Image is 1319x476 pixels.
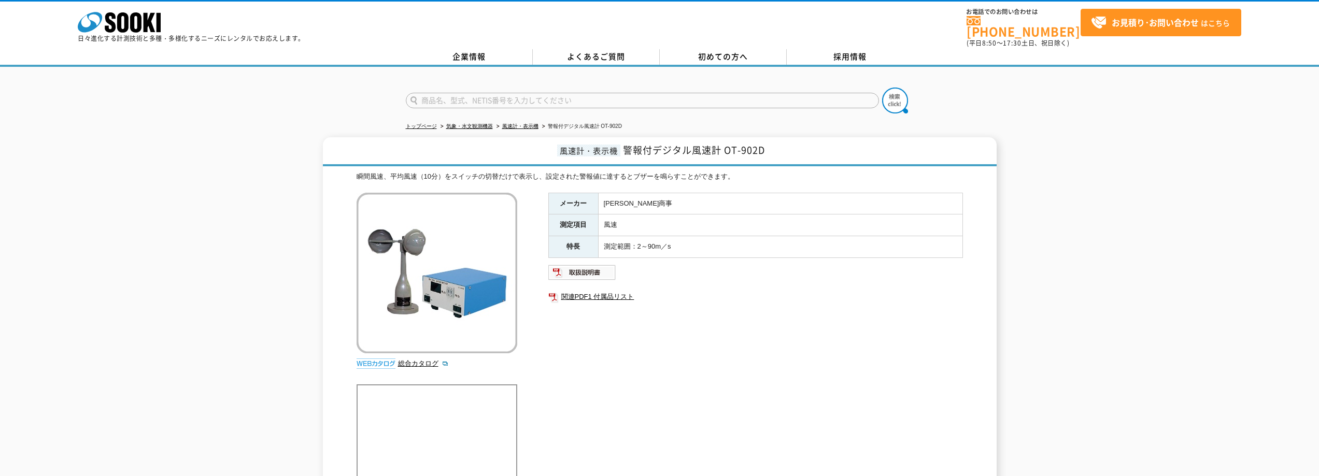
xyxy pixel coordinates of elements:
a: 総合カタログ [398,359,449,367]
th: 測定項目 [548,214,598,236]
a: トップページ [406,123,437,129]
img: webカタログ [357,358,395,369]
a: 初めての方へ [660,49,787,65]
img: 取扱説明書 [548,264,616,281]
a: 取扱説明書 [548,271,616,279]
th: 特長 [548,236,598,258]
td: 測定範囲：2～90m／s [598,236,962,258]
input: 商品名、型式、NETIS番号を入力してください [406,93,879,108]
a: お見積り･お問い合わせはこちら [1081,9,1241,36]
span: (平日 ～ 土日、祝日除く) [967,38,1069,48]
span: 風速計・表示機 [557,145,620,156]
th: メーカー [548,193,598,214]
img: btn_search.png [882,88,908,113]
span: 17:30 [1003,38,1022,48]
img: 警報付デジタル風速計 OT-902D [357,193,517,353]
td: [PERSON_NAME]商事 [598,193,962,214]
p: 日々進化する計測技術と多種・多様化するニーズにレンタルでお応えします。 [78,35,305,41]
a: 気象・水文観測機器 [446,123,493,129]
span: 初めての方へ [698,51,748,62]
li: 警報付デジタル風速計 OT-902D [540,121,622,132]
a: 風速計・表示機 [502,123,538,129]
span: 8:50 [982,38,997,48]
td: 風速 [598,214,962,236]
span: 警報付デジタル風速計 OT-902D [623,143,765,157]
a: 企業情報 [406,49,533,65]
a: [PHONE_NUMBER] [967,16,1081,37]
a: 関連PDF1 付属品リスト [548,290,963,304]
span: はこちら [1091,15,1230,31]
div: 瞬間風速、平均風速（10分）をスイッチの切替だけで表示し、設定された警報値に達するとブザーを鳴らすことができます。 [357,171,963,182]
strong: お見積り･お問い合わせ [1112,16,1199,28]
a: よくあるご質問 [533,49,660,65]
span: お電話でのお問い合わせは [967,9,1081,15]
a: 採用情報 [787,49,914,65]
